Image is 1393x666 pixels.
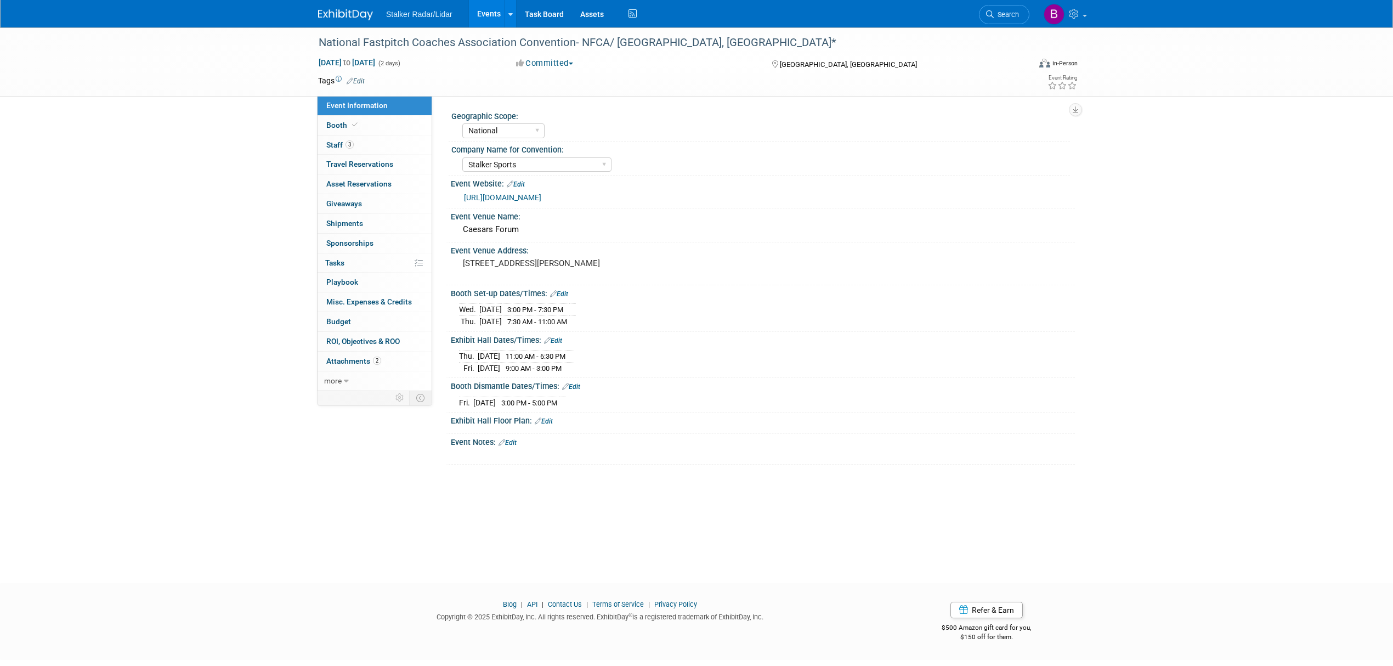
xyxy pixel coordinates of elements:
i: Booth reservation complete [352,122,358,128]
span: 3 [346,140,354,149]
td: [DATE] [479,315,502,327]
span: Tasks [325,258,344,267]
span: Asset Reservations [326,179,392,188]
div: Booth Dismantle Dates/Times: [451,378,1075,392]
a: more [318,371,432,391]
img: Format-Inperson.png [1039,59,1050,67]
td: [DATE] [479,304,502,316]
span: Travel Reservations [326,160,393,168]
div: Event Format [965,57,1078,74]
span: Giveaways [326,199,362,208]
span: 2 [373,357,381,365]
a: Terms of Service [592,600,644,608]
div: National Fastpitch Coaches Association Convention- NFCA/ [GEOGRAPHIC_DATA], [GEOGRAPHIC_DATA]* [315,33,1013,53]
div: Booth Set-up Dates/Times: [451,285,1075,300]
a: Budget [318,312,432,331]
a: Edit [550,290,568,298]
div: Event Notes: [451,434,1075,448]
a: Attachments2 [318,352,432,371]
a: Playbook [318,273,432,292]
a: Event Information [318,96,432,115]
td: Wed. [459,304,479,316]
div: $500 Amazon gift card for you, [898,616,1075,641]
a: Staff3 [318,136,432,155]
a: Tasks [318,253,432,273]
span: more [324,376,342,385]
img: ExhibitDay [318,9,373,20]
span: 3:00 PM - 7:30 PM [507,306,563,314]
div: Event Venue Address: [451,242,1075,256]
a: Sponsorships [318,234,432,253]
a: Search [979,5,1029,24]
a: Booth [318,116,432,135]
span: Sponsorships [326,239,373,247]
a: Edit [544,337,562,345]
div: $150 off for them. [898,633,1075,642]
span: Booth [326,121,360,129]
span: Playbook [326,278,358,286]
span: Budget [326,317,351,326]
div: Company Name for Convention: [451,142,1070,155]
div: Geographic Scope: [451,108,1070,122]
a: Edit [499,439,517,447]
a: Shipments [318,214,432,233]
a: Refer & Earn [950,602,1023,618]
td: Personalize Event Tab Strip [390,391,410,405]
button: Committed [512,58,577,69]
a: Edit [535,417,553,425]
a: API [527,600,537,608]
span: | [584,600,591,608]
img: Brooke Journet [1044,4,1064,25]
td: Fri. [459,362,478,374]
td: Tags [318,75,365,86]
td: [DATE] [478,351,500,363]
span: Event Information [326,101,388,110]
span: (2 days) [377,60,400,67]
span: 3:00 PM - 5:00 PM [501,399,557,407]
span: | [539,600,546,608]
span: to [342,58,352,67]
span: Staff [326,140,354,149]
a: [URL][DOMAIN_NAME] [464,193,541,202]
span: Shipments [326,219,363,228]
span: Stalker Radar/Lidar [386,10,452,19]
a: Misc. Expenses & Credits [318,292,432,312]
a: Privacy Policy [654,600,697,608]
span: Attachments [326,357,381,365]
span: 9:00 AM - 3:00 PM [506,364,562,372]
span: 11:00 AM - 6:30 PM [506,352,565,360]
a: Travel Reservations [318,155,432,174]
a: Asset Reservations [318,174,432,194]
a: Edit [507,180,525,188]
span: ROI, Objectives & ROO [326,337,400,346]
td: Fri. [459,397,473,408]
div: Event Rating [1047,75,1077,81]
div: Event Venue Name: [451,208,1075,222]
div: Event Website: [451,176,1075,190]
sup: ® [628,612,632,618]
td: Thu. [459,315,479,327]
a: Edit [347,77,365,85]
td: Toggle Event Tabs [410,391,432,405]
span: [DATE] [DATE] [318,58,376,67]
a: Blog [503,600,517,608]
td: [DATE] [473,397,496,408]
span: Misc. Expenses & Credits [326,297,412,306]
div: Exhibit Hall Floor Plan: [451,413,1075,427]
a: Giveaways [318,194,432,213]
div: Caesars Forum [459,221,1067,238]
div: Copyright © 2025 ExhibitDay, Inc. All rights reserved. ExhibitDay is a registered trademark of Ex... [318,609,882,622]
td: Thu. [459,351,478,363]
a: ROI, Objectives & ROO [318,332,432,351]
td: [DATE] [478,362,500,374]
span: [GEOGRAPHIC_DATA], [GEOGRAPHIC_DATA] [780,60,917,69]
div: In-Person [1052,59,1078,67]
span: | [645,600,653,608]
a: Edit [562,383,580,391]
span: Search [994,10,1019,19]
div: Exhibit Hall Dates/Times: [451,332,1075,346]
pre: [STREET_ADDRESS][PERSON_NAME] [463,258,699,268]
span: 7:30 AM - 11:00 AM [507,318,567,326]
a: Contact Us [548,600,582,608]
span: | [518,600,525,608]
